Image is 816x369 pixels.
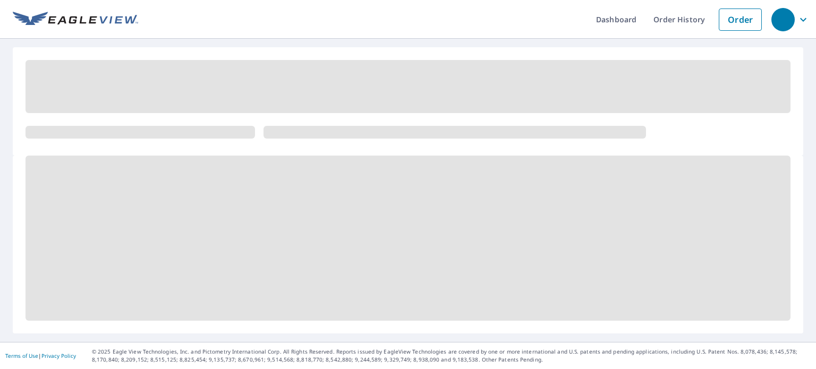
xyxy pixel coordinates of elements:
[5,353,76,359] p: |
[41,352,76,359] a: Privacy Policy
[92,348,811,364] p: © 2025 Eagle View Technologies, Inc. and Pictometry International Corp. All Rights Reserved. Repo...
[13,12,138,28] img: EV Logo
[5,352,38,359] a: Terms of Use
[719,8,762,31] a: Order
